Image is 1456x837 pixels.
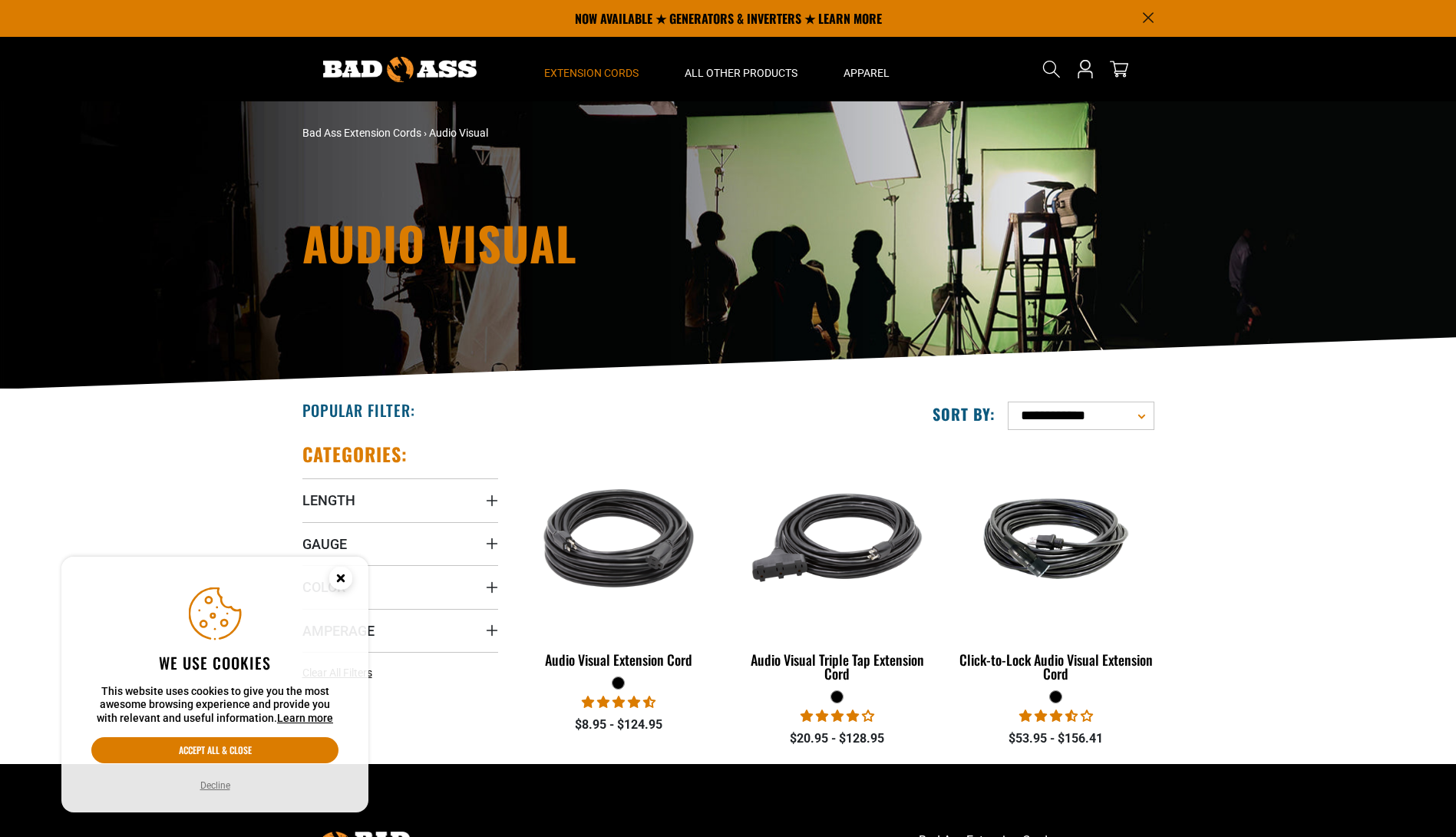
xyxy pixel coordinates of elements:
[521,442,717,676] a: black Audio Visual Extension Cord
[302,127,421,139] a: Bad Ass Extension Cords
[521,653,717,667] div: Audio Visual Extension Cord
[302,125,863,141] nav: breadcrumbs
[302,609,498,652] summary: Amperage
[582,695,655,710] span: 4.68 stars
[61,557,368,813] aside: Cookie Consent
[91,653,338,673] h2: We use cookies
[521,716,717,734] div: $8.95 - $124.95
[739,442,935,690] a: black Audio Visual Triple Tap Extension Cord
[1019,709,1093,723] span: 3.50 stars
[544,66,639,80] span: Extension Cords
[958,442,1154,690] a: black Click-to-Lock Audio Visual Extension Cord
[302,535,347,553] span: Gauge
[302,442,408,466] h2: Categories:
[302,478,498,521] summary: Length
[801,709,874,723] span: 3.75 stars
[958,729,1154,748] div: $53.95 - $156.41
[662,37,820,101] summary: All Other Products
[302,491,355,509] span: Length
[429,127,488,139] span: Audio Visual
[277,712,333,724] a: Learn more
[424,127,427,139] span: ›
[958,653,1154,680] div: Click-to-Lock Audio Visual Extension Cord
[91,737,338,763] button: Accept all & close
[302,220,863,266] h1: Audio Visual
[685,66,797,80] span: All Other Products
[521,37,662,101] summary: Extension Cords
[739,729,935,748] div: $20.95 - $128.95
[844,66,890,80] span: Apparel
[323,57,477,82] img: Bad Ass Extension Cords
[741,450,934,627] img: black
[522,450,715,627] img: black
[302,400,415,420] h2: Popular Filter:
[1039,57,1064,81] summary: Search
[302,565,498,608] summary: Color
[820,37,913,101] summary: Apparel
[933,404,995,424] label: Sort by:
[739,653,935,680] div: Audio Visual Triple Tap Extension Cord
[302,522,498,565] summary: Gauge
[91,685,338,726] p: This website uses cookies to give you the most awesome browsing experience and provide you with r...
[196,778,235,793] button: Decline
[959,479,1153,597] img: black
